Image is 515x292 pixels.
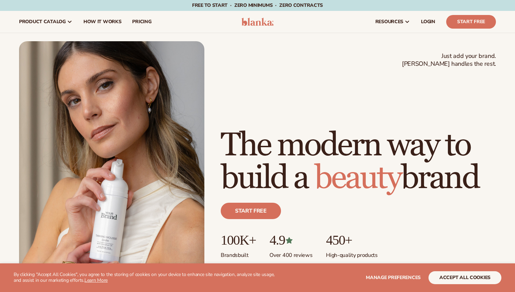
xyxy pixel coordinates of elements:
[84,277,108,283] a: Learn More
[375,19,403,25] span: resources
[192,2,323,9] span: Free to start · ZERO minimums · ZERO contracts
[221,203,281,219] a: Start free
[416,11,441,33] a: LOGIN
[428,271,501,284] button: accept all cookies
[221,129,496,195] h1: The modern way to build a brand
[366,274,421,281] span: Manage preferences
[446,15,496,29] a: Start Free
[366,271,421,284] button: Manage preferences
[269,248,312,259] p: Over 400 reviews
[241,18,274,26] img: logo
[269,233,312,248] p: 4.9
[78,11,127,33] a: How It Works
[314,158,401,198] span: beauty
[221,233,256,248] p: 100K+
[370,11,416,33] a: resources
[14,272,279,283] p: By clicking "Accept All Cookies", you agree to the storing of cookies on your device to enhance s...
[132,19,151,25] span: pricing
[421,19,435,25] span: LOGIN
[19,19,66,25] span: product catalog
[83,19,122,25] span: How It Works
[326,233,377,248] p: 450+
[221,248,256,259] p: Brands built
[402,52,496,68] span: Just add your brand. [PERSON_NAME] handles the rest.
[127,11,157,33] a: pricing
[19,41,204,275] img: Female holding tanning mousse.
[326,248,377,259] p: High-quality products
[14,11,78,33] a: product catalog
